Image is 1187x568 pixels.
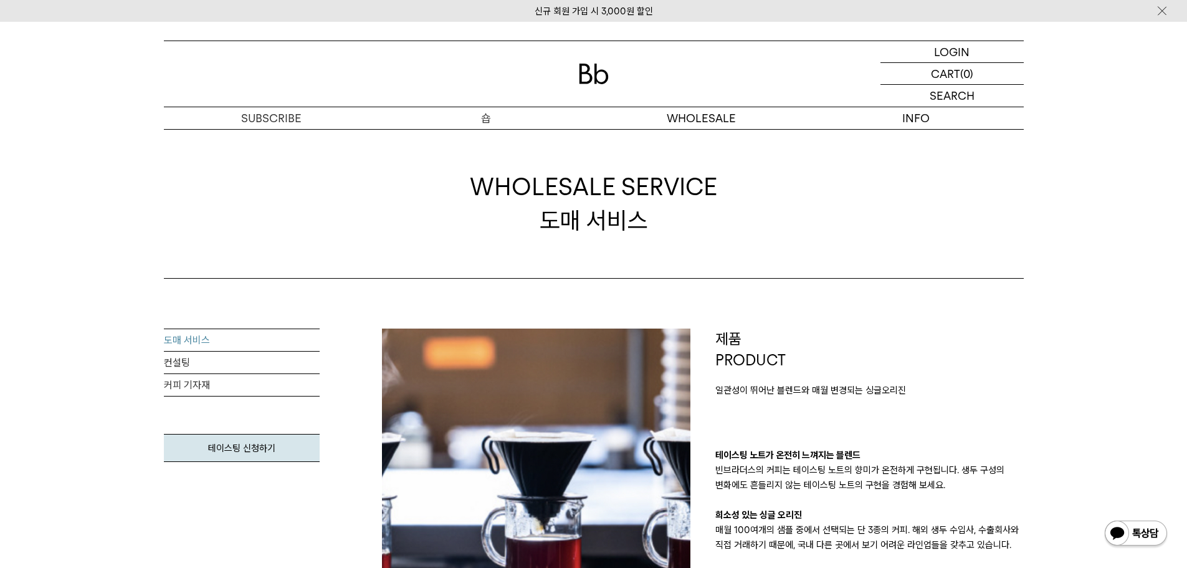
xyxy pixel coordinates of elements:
a: 컨설팅 [164,352,320,374]
p: SEARCH [930,85,975,107]
p: WHOLESALE [594,107,809,129]
a: 원두 [379,130,594,151]
p: 일관성이 뛰어난 블렌드와 매월 변경되는 싱글오리진 [715,383,1024,398]
a: CART (0) [880,63,1024,85]
p: INFO [809,107,1024,129]
p: 테이스팅 노트가 온전히 느껴지는 블렌드 [715,448,1024,463]
img: 로고 [579,64,609,84]
a: 신규 회원 가입 시 3,000원 할인 [535,6,653,17]
img: 카카오톡 채널 1:1 채팅 버튼 [1104,519,1168,549]
a: 도매 서비스 [164,329,320,352]
a: 테이스팅 신청하기 [164,434,320,462]
p: 제품 PRODUCT [715,329,1024,370]
p: 희소성 있는 싱글 오리진 [715,508,1024,522]
div: 도매 서비스 [470,170,717,236]
p: 매월 100여개의 샘플 중에서 선택되는 단 3종의 커피. 해외 생두 수입사, 수출회사와 직접 거래하기 때문에, 국내 다른 곳에서 보기 어려운 라인업들을 갖추고 있습니다. [715,522,1024,552]
p: (0) [960,63,973,84]
span: WHOLESALE SERVICE [470,170,717,203]
p: 빈브라더스의 커피는 테이스팅 노트의 향미가 온전하게 구현됩니다. 생두 구성의 변화에도 흔들리지 않는 테이스팅 노트의 구현을 경험해 보세요. [715,463,1024,493]
a: LOGIN [880,41,1024,63]
p: LOGIN [934,41,970,62]
a: 커피 기자재 [164,374,320,397]
a: 숍 [379,107,594,129]
a: SUBSCRIBE [164,107,379,129]
p: CART [931,63,960,84]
